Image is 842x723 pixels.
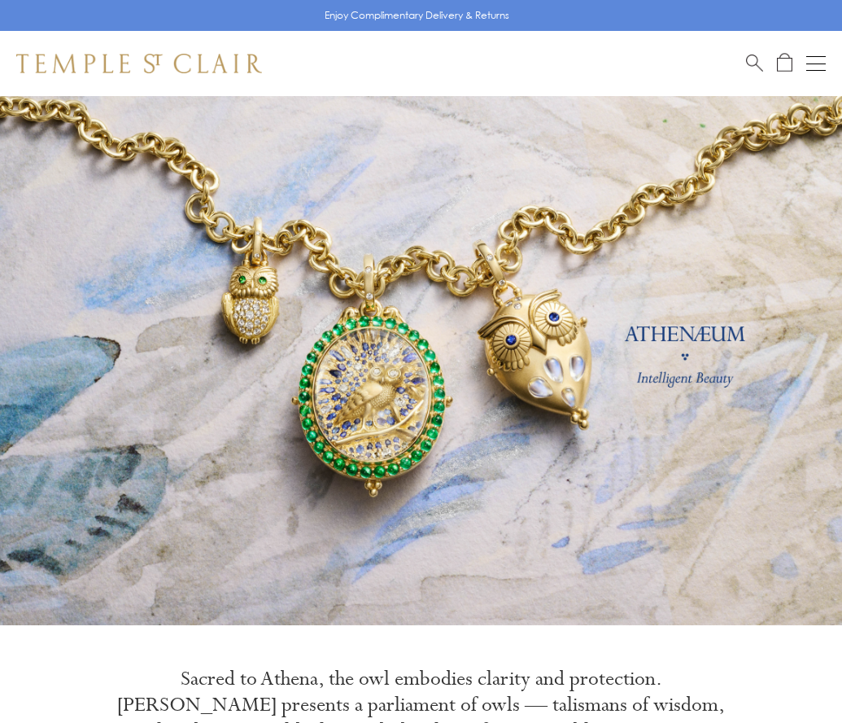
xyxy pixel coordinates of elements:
p: Enjoy Complimentary Delivery & Returns [325,7,509,24]
a: Search [746,53,763,73]
a: Open Shopping Bag [777,53,792,73]
img: Temple St. Clair [16,54,262,73]
button: Open navigation [806,54,826,73]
